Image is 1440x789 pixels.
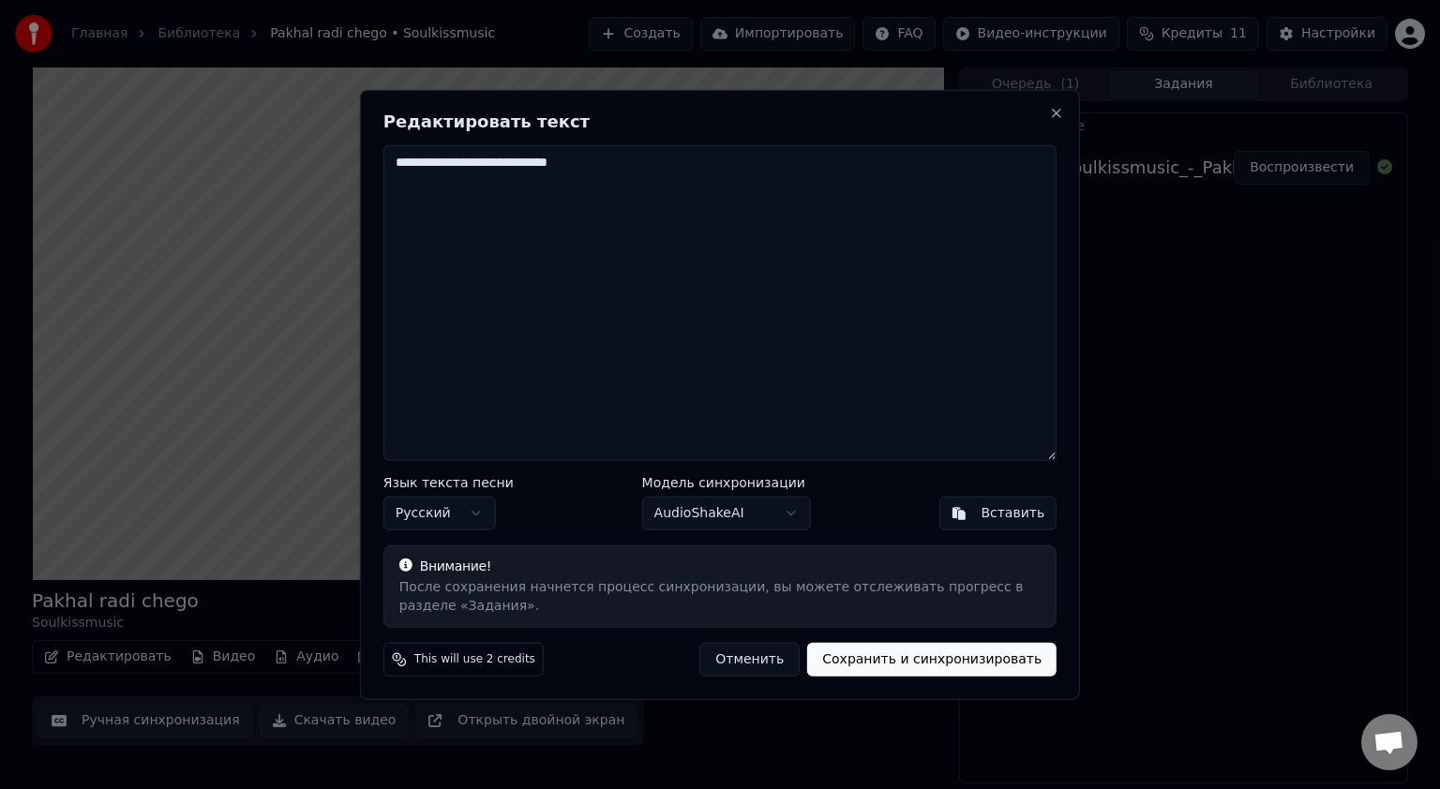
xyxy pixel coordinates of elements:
div: Вставить [981,503,1044,522]
label: Язык текста песни [383,475,514,488]
button: Отменить [699,642,800,676]
label: Модель синхронизации [642,475,811,488]
button: Сохранить и синхронизировать [807,642,1057,676]
div: Внимание! [399,557,1041,575]
div: После сохранения начнется процесс синхронизации, вы можете отслеживать прогресс в разделе «Задания». [399,577,1041,615]
button: Вставить [938,496,1057,529]
h2: Редактировать текст [383,113,1057,130]
span: This will use 2 credits [414,651,535,666]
